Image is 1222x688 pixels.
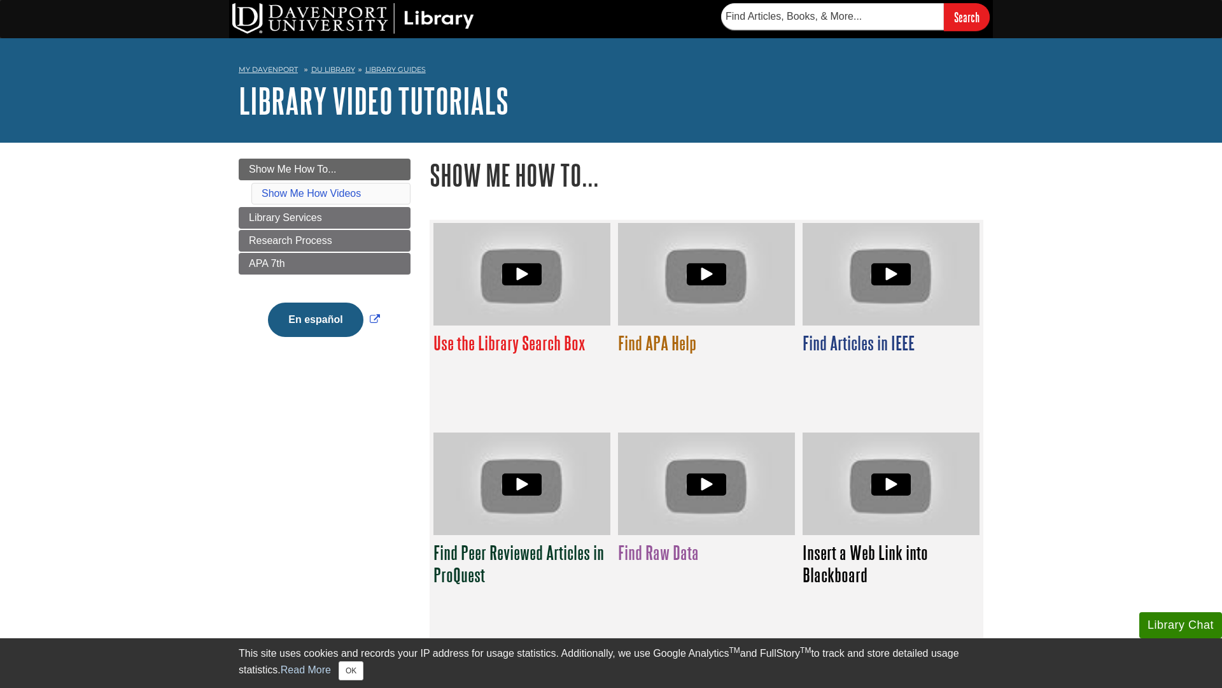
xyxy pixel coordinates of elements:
button: En español [268,303,363,337]
button: Close [339,661,363,680]
div: Video: Show Me How to Find APA Help [618,223,794,326]
h3: Find Raw Data [618,541,794,564]
span: Show Me How To... [249,164,337,175]
span: APA 7th [249,258,285,269]
h3: Find Peer Reviewed Articles in ProQuest [433,541,610,586]
button: Library Chat [1139,612,1222,638]
div: Video: Find Raw Data [618,433,794,535]
div: Video: Show Me How to Find Peer Reviewed Articles in ProQuest [433,433,610,535]
a: Library Guides [365,65,426,74]
div: Video: Show Me How to Find Articles in IEEE [803,223,979,326]
span: Research Process [249,235,332,246]
h1: Show Me How To... [430,159,983,191]
sup: TM [729,646,740,655]
a: Show Me How Videos [262,188,361,199]
div: This site uses cookies and records your IP address for usage statistics. Additionally, we use Goo... [239,646,983,680]
a: Library Video Tutorials [239,81,509,120]
a: DU Library [311,65,355,74]
div: Video: Show Me How to Use the Library Search Box [433,223,610,326]
img: DU Library [232,3,474,34]
sup: TM [800,646,811,655]
a: Read More [281,664,331,675]
h3: Use the Library Search Box [433,332,610,354]
h3: Find APA Help [618,332,794,354]
h3: Insert a Web Link into Blackboard [803,541,979,586]
a: Library Services [239,207,411,229]
input: Search [944,3,990,31]
a: Link opens in new window [265,314,383,325]
form: Searches DU Library's articles, books, and more [721,3,990,31]
a: My Davenport [239,64,298,75]
div: Video: Show Me How to Insert a Web Link into Blackboard [803,433,979,535]
a: APA 7th [239,253,411,275]
span: Library Services [249,212,322,223]
nav: breadcrumb [239,61,983,82]
a: Research Process [239,230,411,252]
input: Find Articles, Books, & More... [721,3,944,30]
div: Guide Page Menu [239,159,411,359]
h3: Find Articles in IEEE [803,332,979,354]
a: Show Me How To... [239,159,411,180]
